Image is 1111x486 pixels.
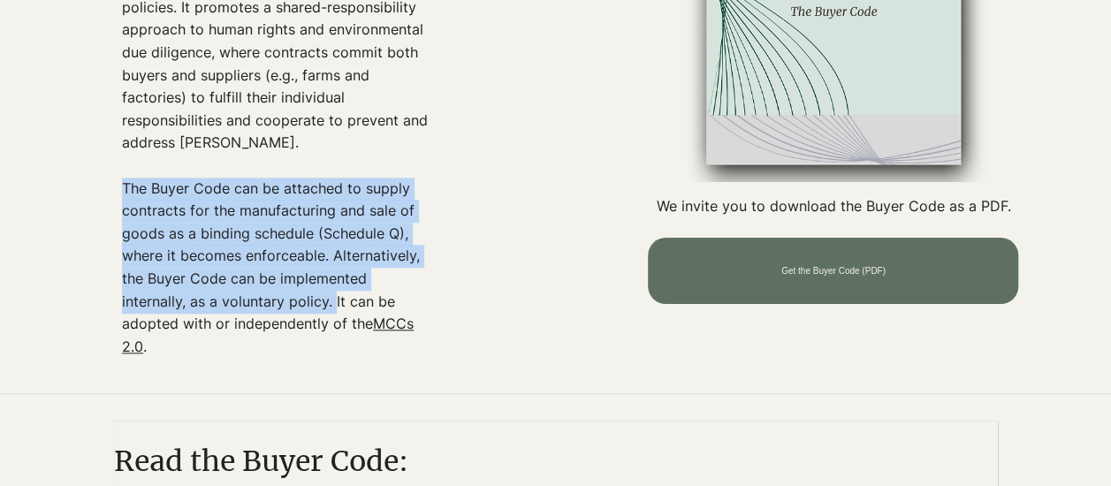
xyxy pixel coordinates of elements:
h2: Read the Buyer Code: [114,442,810,482]
span: Get the Buyer Code (PDF) [781,266,886,276]
a: MCCs 2.0 [122,315,414,355]
p: We invite you to download the Buyer Code as a PDF. [602,196,1065,216]
p: ​ [122,155,433,178]
a: Get the Buyer Code (PDF) [648,238,1018,304]
p: The Buyer Code can be attached to supply contracts for the manufacturing and sale of goods as a b... [122,178,433,359]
